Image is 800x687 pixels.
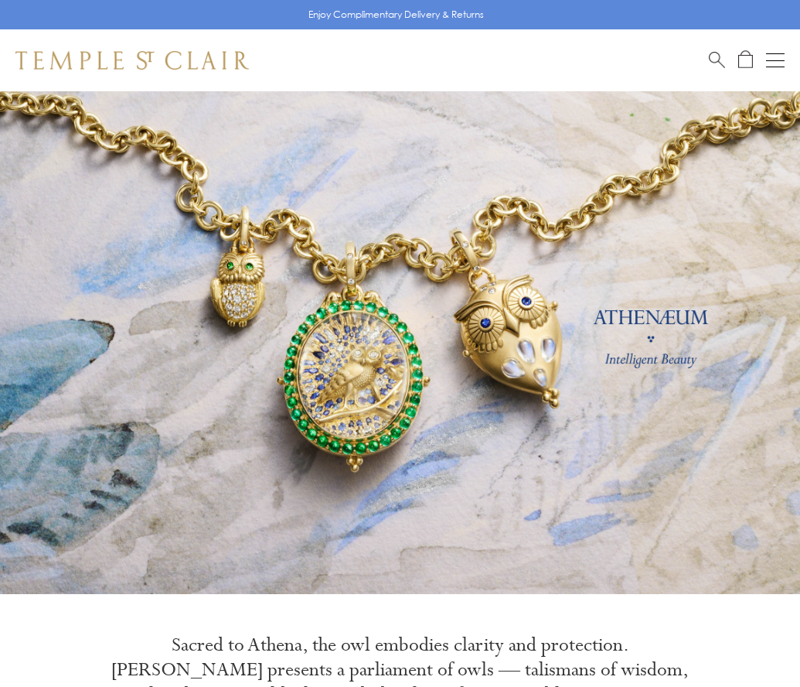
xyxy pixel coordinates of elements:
img: Temple St. Clair [15,51,249,70]
a: Search [709,50,725,70]
button: Open navigation [766,51,785,70]
a: Open Shopping Bag [738,50,753,70]
p: Enjoy Complimentary Delivery & Returns [308,7,484,22]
